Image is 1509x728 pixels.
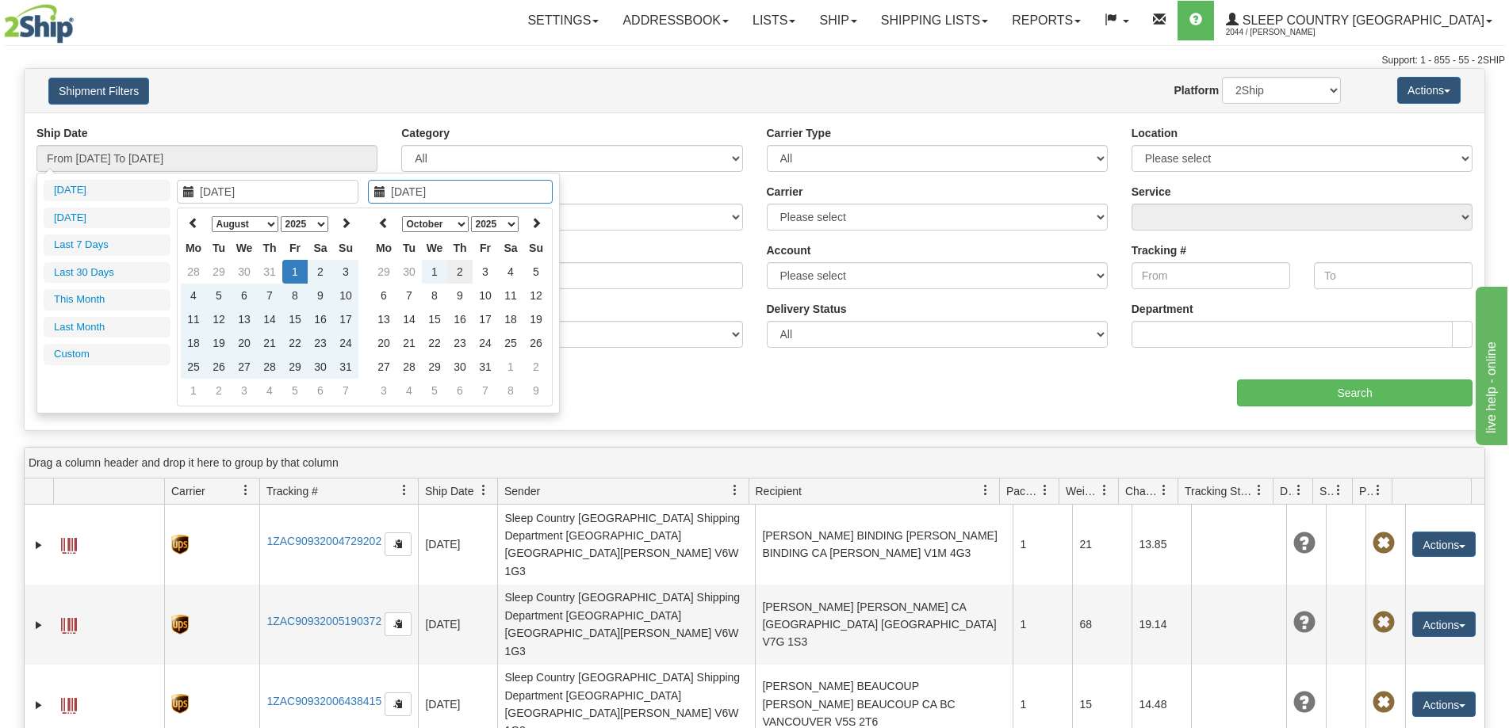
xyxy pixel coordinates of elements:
[44,262,170,284] li: Last 30 Days
[371,331,396,355] td: 20
[1151,477,1178,504] a: Charge filter column settings
[1072,505,1132,585] td: 21
[498,307,523,331] td: 18
[1132,184,1171,200] label: Service
[385,612,412,636] button: Copy to clipboard
[1365,477,1392,504] a: Pickup Status filter column settings
[523,260,549,284] td: 5
[1412,612,1476,637] button: Actions
[1373,692,1395,714] span: Pickup Not Assigned
[1032,477,1059,504] a: Packages filter column settings
[308,331,333,355] td: 23
[473,307,498,331] td: 17
[473,355,498,379] td: 31
[181,284,206,307] td: 4
[396,307,422,331] td: 14
[333,236,358,260] th: Su
[1006,483,1040,499] span: Packages
[257,307,282,331] td: 14
[206,379,232,402] td: 2
[1013,585,1072,665] td: 1
[470,477,497,504] a: Ship Date filter column settings
[1473,283,1507,444] iframe: chat widget
[1293,532,1316,555] span: Unknown
[1185,483,1254,499] span: Tracking Status
[869,1,1000,40] a: Shipping lists
[371,260,396,284] td: 29
[12,10,147,29] div: live help - online
[1325,477,1352,504] a: Shipment Issues filter column settings
[25,448,1484,478] div: grid grouping header
[1319,483,1333,499] span: Shipment Issues
[767,125,831,141] label: Carrier Type
[1412,532,1476,557] button: Actions
[767,184,803,200] label: Carrier
[755,585,1013,665] td: [PERSON_NAME] [PERSON_NAME] CA [GEOGRAPHIC_DATA] [GEOGRAPHIC_DATA] V7G 1S3
[422,260,447,284] td: 1
[4,4,74,44] img: logo2044.jpg
[1237,379,1473,406] input: Search
[181,331,206,355] td: 18
[232,331,257,355] td: 20
[308,236,333,260] th: Sa
[1132,125,1178,141] label: Location
[371,284,396,307] td: 6
[232,307,257,331] td: 13
[523,284,549,307] td: 12
[498,236,523,260] th: Sa
[232,477,259,504] a: Carrier filter column settings
[1239,13,1484,27] span: Sleep Country [GEOGRAPHIC_DATA]
[1226,25,1345,40] span: 2044 / [PERSON_NAME]
[282,379,308,402] td: 5
[396,331,422,355] td: 21
[1132,301,1193,317] label: Department
[282,284,308,307] td: 8
[1397,77,1461,104] button: Actions
[523,307,549,331] td: 19
[44,208,170,229] li: [DATE]
[767,242,811,258] label: Account
[755,505,1013,585] td: [PERSON_NAME] BINDING [PERSON_NAME] BINDING CA [PERSON_NAME] V1M 4G3
[181,236,206,260] th: Mo
[497,505,755,585] td: Sleep Country [GEOGRAPHIC_DATA] Shipping Department [GEOGRAPHIC_DATA] [GEOGRAPHIC_DATA][PERSON_NA...
[206,284,232,307] td: 5
[447,236,473,260] th: Th
[422,307,447,331] td: 15
[232,284,257,307] td: 6
[391,477,418,504] a: Tracking # filter column settings
[1373,532,1395,555] span: Pickup Not Assigned
[1359,483,1373,499] span: Pickup Status
[333,379,358,402] td: 7
[1285,477,1312,504] a: Delivery Status filter column settings
[181,355,206,379] td: 25
[447,307,473,331] td: 16
[333,284,358,307] td: 10
[396,379,422,402] td: 4
[401,125,450,141] label: Category
[1280,483,1293,499] span: Delivery Status
[171,694,188,714] img: 8 - UPS
[767,301,847,317] label: Delivery Status
[44,234,170,256] li: Last 7 Days
[498,331,523,355] td: 25
[282,355,308,379] td: 29
[1174,82,1219,98] label: Platform
[257,331,282,355] td: 21
[206,236,232,260] th: Tu
[498,379,523,402] td: 8
[473,236,498,260] th: Fr
[473,331,498,355] td: 24
[385,692,412,716] button: Copy to clipboard
[447,260,473,284] td: 2
[1000,1,1093,40] a: Reports
[473,284,498,307] td: 10
[473,260,498,284] td: 3
[396,284,422,307] td: 7
[257,379,282,402] td: 4
[308,355,333,379] td: 30
[44,289,170,311] li: This Month
[181,307,206,331] td: 11
[523,236,549,260] th: Su
[31,617,47,633] a: Expand
[31,697,47,713] a: Expand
